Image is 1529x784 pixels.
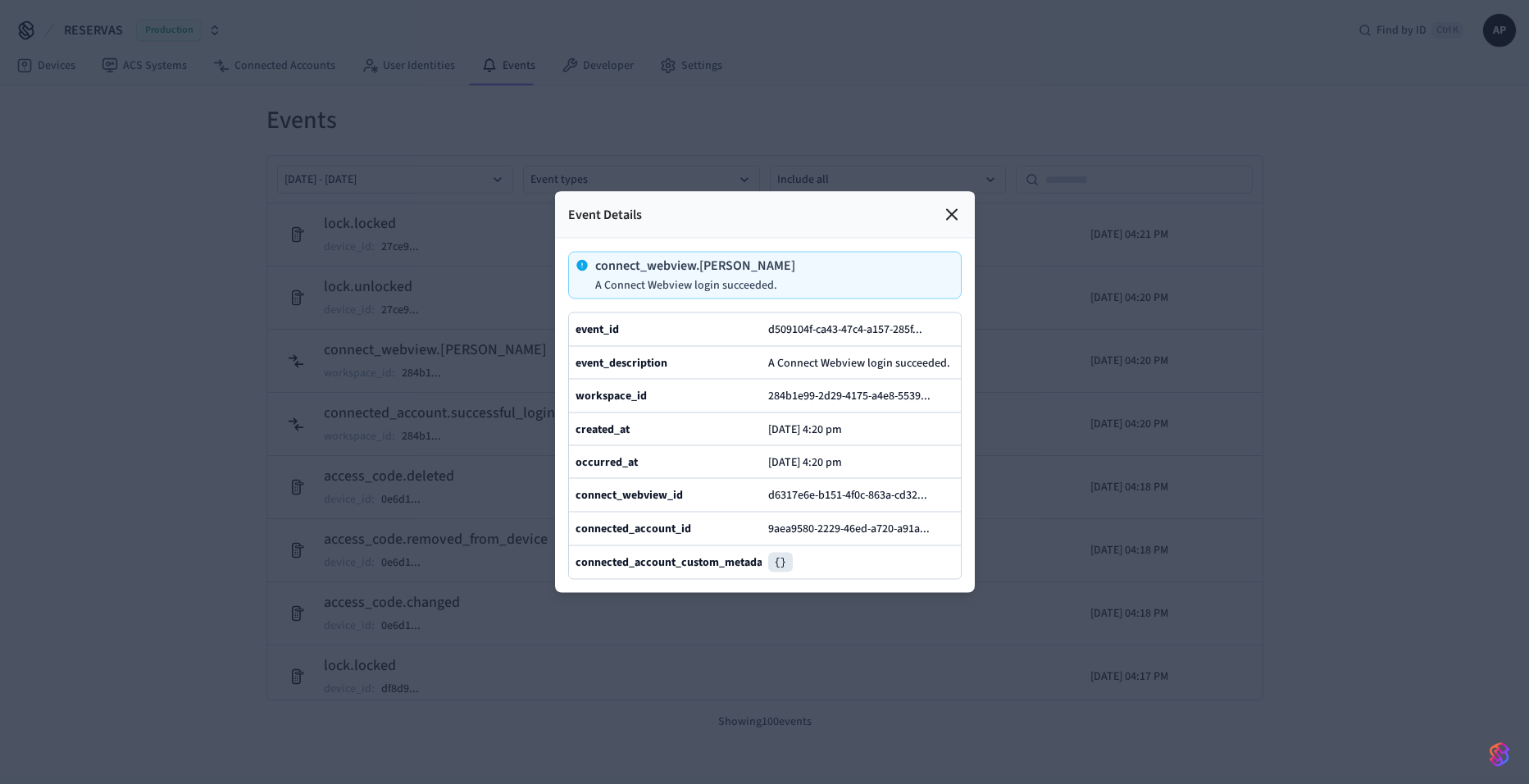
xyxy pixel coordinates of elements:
p: connect_webview.[PERSON_NAME] [595,259,795,272]
button: 284b1e99-2d29-4175-a4e8-5539... [765,386,947,406]
p: A Connect Webview login succeeded. [595,279,795,292]
button: d6317e6e-b151-4f0c-863a-cd32... [765,485,944,505]
span: A Connect Webview login succeeded. [768,354,950,371]
b: occurred_at [576,454,638,470]
p: Event Details [568,205,642,225]
img: SeamLogoGradient.69752ec5.svg [1490,741,1509,768]
b: connected_account_custom_metadata [576,554,772,571]
b: connect_webview_id [576,487,683,504]
p: [DATE] 4:20 pm [768,455,842,468]
b: created_at [576,421,630,437]
b: workspace_id [576,388,647,404]
b: connected_account_id [576,521,691,537]
button: d509104f-ca43-47c4-a157-285f... [765,320,939,340]
p: [DATE] 4:20 pm [768,422,842,435]
b: event_id [576,321,619,338]
pre: {} [768,553,793,572]
button: 9aea9580-2229-46ed-a720-a91a... [765,519,946,539]
b: event_description [576,354,667,371]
